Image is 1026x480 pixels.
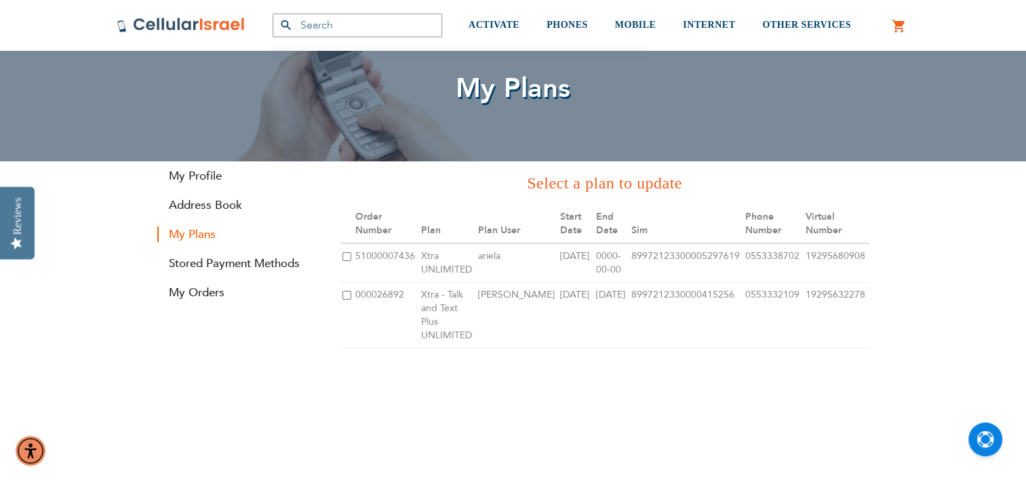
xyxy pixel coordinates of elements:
[762,20,851,30] span: OTHER SERVICES
[16,436,45,466] div: Accessibility Menu
[629,243,743,283] td: 89972123300005297619
[469,20,519,30] span: ACTIVATE
[683,20,735,30] span: INTERNET
[594,243,629,283] td: 0000-00-00
[157,285,320,300] a: My Orders
[12,197,24,235] div: Reviews
[594,283,629,348] td: [DATE]
[353,243,419,283] td: 51000007436
[419,243,476,283] td: Xtra UNLIMITED
[629,283,743,348] td: 8997212330000415256
[594,205,629,243] th: End Date
[157,256,320,271] a: Stored Payment Methods
[804,243,869,283] td: 19295680908
[273,14,442,37] input: Search
[353,283,419,348] td: 000026892
[353,205,419,243] th: Order Number
[558,205,593,243] th: Start Date
[476,283,558,348] td: [PERSON_NAME]
[804,205,869,243] th: Virtual Number
[340,172,869,195] h3: Select a plan to update
[419,205,476,243] th: Plan
[558,283,593,348] td: [DATE]
[157,197,320,213] a: Address Book
[804,283,869,348] td: 19295632278
[615,20,656,30] span: MOBILE
[629,205,743,243] th: Sim
[558,243,593,283] td: [DATE]
[743,205,804,243] th: Phone Number
[419,283,476,348] td: Xtra - Talk and Text Plus UNLIMITED
[743,243,804,283] td: 0553338702
[476,205,558,243] th: Plan User
[117,17,245,33] img: Cellular Israel Logo
[547,20,588,30] span: PHONES
[743,283,804,348] td: 0553332109
[157,226,320,242] strong: My Plans
[456,70,571,107] span: My Plans
[157,168,320,184] a: My Profile
[476,243,558,283] td: ariela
